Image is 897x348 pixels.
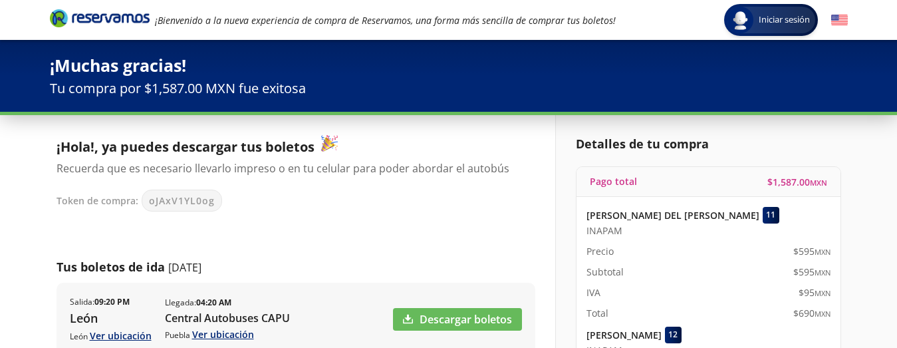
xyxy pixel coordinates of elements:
[586,244,614,258] p: Precio
[57,135,522,157] p: ¡Hola!, ya puedes descargar tus boletos
[155,14,616,27] em: ¡Bienvenido a la nueva experiencia de compra de Reservamos, una forma más sencilla de comprar tus...
[799,285,831,299] span: $ 95
[165,310,290,326] p: Central Autobuses CAPU
[94,296,130,307] b: 09:20 PM
[70,309,152,327] p: León
[763,207,779,224] div: 11
[810,178,827,188] small: MXN
[196,297,231,308] b: 04:20 AM
[165,297,231,309] p: Llegada :
[767,175,827,189] span: $ 1,587.00
[165,327,290,341] p: Puebla
[57,160,522,176] p: Recuerda que es necesario llevarlo impreso o en tu celular para poder abordar el autobús
[793,244,831,258] span: $ 595
[586,306,608,320] p: Total
[149,194,215,208] span: oJAxV1YL0og
[70,296,130,308] p: Salida :
[820,271,884,335] iframe: Messagebird Livechat Widget
[70,329,152,343] p: León
[753,13,815,27] span: Iniciar sesión
[576,135,841,153] p: Detalles de tu compra
[168,260,201,275] p: [DATE]
[815,267,831,277] small: MXN
[665,327,682,343] div: 12
[590,174,637,188] p: Pago total
[50,79,848,98] p: Tu compra por $1,587.00 MXN fue exitosa
[50,8,150,28] i: Brand Logo
[815,288,831,298] small: MXN
[57,194,138,208] p: Token de compra:
[586,224,622,238] span: INAPAM
[586,208,759,222] p: [PERSON_NAME] DEL [PERSON_NAME]
[815,309,831,319] small: MXN
[192,328,254,341] a: Ver ubicación
[393,308,522,331] a: Descargar boletos
[50,8,150,32] a: Brand Logo
[586,285,600,299] p: IVA
[831,12,848,29] button: English
[793,265,831,279] span: $ 595
[90,329,152,342] a: Ver ubicación
[50,53,848,79] p: ¡Muchas gracias!
[815,247,831,257] small: MXN
[793,306,831,320] span: $ 690
[586,328,662,342] p: [PERSON_NAME]
[57,258,165,276] p: Tus boletos de ida
[586,265,624,279] p: Subtotal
